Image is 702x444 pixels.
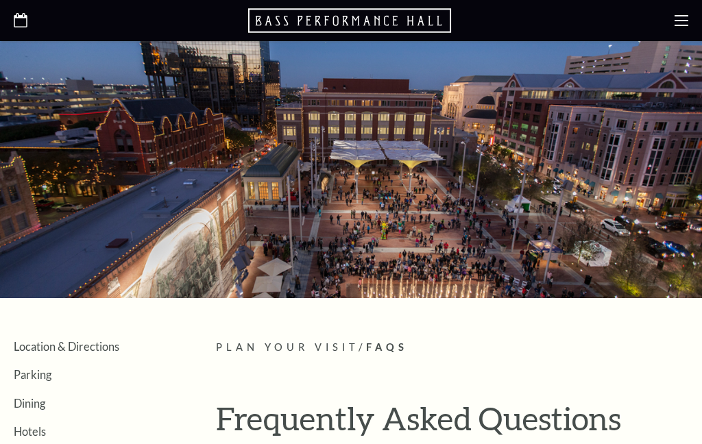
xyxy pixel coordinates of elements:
span: FAQs [366,341,408,353]
span: Plan Your Visit [216,341,359,353]
a: Dining [14,397,45,410]
a: Location & Directions [14,340,119,353]
a: Hotels [14,425,46,438]
a: Parking [14,368,51,381]
p: / [216,339,688,356]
